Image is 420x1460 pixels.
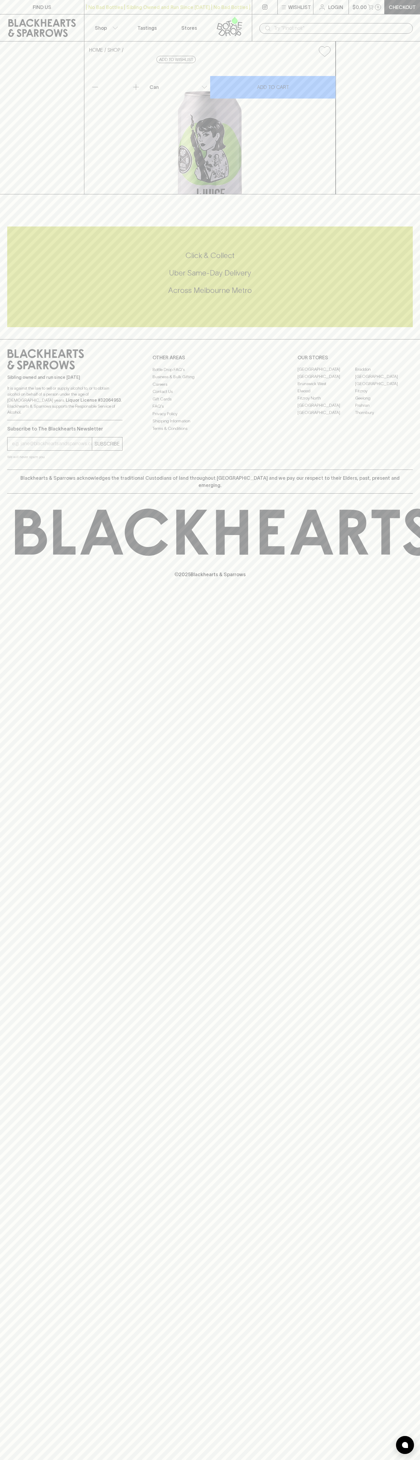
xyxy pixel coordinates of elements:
a: SHOP [107,47,120,53]
button: SUBSCRIBE [92,437,122,450]
img: 50934.png [84,62,335,194]
p: It is against the law to sell or supply alcohol to, or to obtain alcohol on behalf of a person un... [7,385,122,415]
p: Login [328,4,343,11]
p: Blackhearts & Sparrows acknowledges the traditional Custodians of land throughout [GEOGRAPHIC_DAT... [12,474,408,489]
a: Gift Cards [153,395,268,403]
a: Brunswick West [298,380,355,388]
a: [GEOGRAPHIC_DATA] [355,380,413,388]
a: [GEOGRAPHIC_DATA] [298,366,355,373]
a: Privacy Policy [153,410,268,417]
p: ADD TO CART [257,84,289,91]
button: Add to wishlist [156,56,196,63]
div: Call to action block [7,227,413,327]
p: OTHER AREAS [153,354,268,361]
p: 0 [377,5,379,9]
p: Can [150,84,159,91]
a: Stores [168,14,210,41]
a: Fitzroy [355,388,413,395]
p: OUR STORES [298,354,413,361]
p: Checkout [389,4,416,11]
input: Try "Pinot noir" [274,23,408,33]
p: Stores [181,24,197,32]
p: We will never spam you [7,454,122,460]
h5: Across Melbourne Metro [7,285,413,295]
strong: Liquor License #32064953 [66,398,121,403]
a: [GEOGRAPHIC_DATA] [298,402,355,409]
a: Fitzroy North [298,395,355,402]
input: e.g. jane@blackheartsandsparrows.com.au [12,439,92,449]
img: bubble-icon [402,1442,408,1448]
p: Sibling owned and run since [DATE] [7,374,122,380]
button: Add to wishlist [316,44,333,59]
a: Geelong [355,395,413,402]
a: Bottle Drop FAQ's [153,366,268,373]
div: Can [147,81,210,93]
a: Contact Us [153,388,268,395]
p: $0.00 [352,4,367,11]
a: Braddon [355,366,413,373]
h5: Click & Collect [7,251,413,260]
a: Terms & Conditions [153,425,268,432]
p: SUBSCRIBE [95,440,120,447]
p: Shop [95,24,107,32]
a: Elwood [298,388,355,395]
a: [GEOGRAPHIC_DATA] [355,373,413,380]
p: Tastings [137,24,157,32]
p: Wishlist [288,4,311,11]
a: Prahran [355,402,413,409]
a: Tastings [126,14,168,41]
a: Thornbury [355,409,413,416]
a: Careers [153,381,268,388]
a: HOME [89,47,103,53]
h5: Uber Same-Day Delivery [7,268,413,278]
button: ADD TO CART [210,76,336,99]
a: [GEOGRAPHIC_DATA] [298,373,355,380]
p: Subscribe to The Blackhearts Newsletter [7,425,122,432]
a: FAQ's [153,403,268,410]
button: Shop [84,14,126,41]
p: FIND US [33,4,51,11]
a: Business & Bulk Gifting [153,373,268,381]
a: [GEOGRAPHIC_DATA] [298,409,355,416]
a: Shipping Information [153,418,268,425]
